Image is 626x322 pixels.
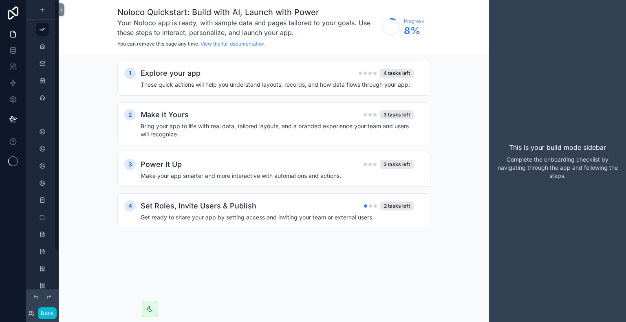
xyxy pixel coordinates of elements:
[404,18,424,24] span: Progress
[404,24,424,37] span: 8 %
[117,7,378,18] h1: Noloco Quickstart: Build with AI, Launch with Power
[117,18,378,37] h3: Your Noloco app is ready, with sample data and pages tailored to your goals. Use these steps to i...
[496,156,619,180] p: Complete the onboarding checklist by navigating through the app and following the steps.
[117,41,199,47] span: You can remove this page any time.
[38,307,56,319] button: Done
[509,142,606,152] p: This is your build mode sidebar
[201,41,266,47] a: View the full documentation.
